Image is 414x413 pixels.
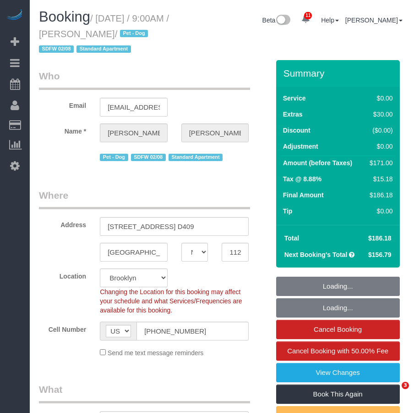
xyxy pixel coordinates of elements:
[181,123,249,142] input: Last Name
[120,30,148,37] span: Pet - Dog
[169,154,223,161] span: Standard Apartment
[368,234,392,242] span: $186.18
[32,98,93,110] label: Email
[276,341,400,361] a: Cancel Booking with 50.00% Fee
[321,17,339,24] a: Help
[131,154,166,161] span: SDFW 02/08
[366,142,392,151] div: $0.00
[108,349,203,357] span: Send me text message reminders
[283,68,395,78] h3: Summary
[32,322,93,334] label: Cell Number
[283,126,310,135] label: Discount
[368,251,392,258] span: $156.79
[32,268,93,281] label: Location
[276,363,400,382] a: View Changes
[32,217,93,229] label: Address
[283,94,306,103] label: Service
[283,206,293,216] label: Tip
[366,174,392,184] div: $15.18
[39,69,250,90] legend: Who
[275,15,290,27] img: New interface
[345,17,403,24] a: [PERSON_NAME]
[283,142,318,151] label: Adjustment
[366,206,392,216] div: $0.00
[100,154,128,161] span: Pet - Dog
[100,243,168,262] input: City
[262,17,291,24] a: Beta
[366,158,392,167] div: $171.00
[100,123,168,142] input: First Name
[283,190,324,200] label: Final Amount
[39,189,250,209] legend: Where
[366,126,392,135] div: ($0.00)
[287,347,388,355] span: Cancel Booking with 50.00% Fee
[366,94,392,103] div: $0.00
[32,123,93,136] label: Name *
[402,382,409,389] span: 3
[284,251,348,258] strong: Next Booking's Total
[5,9,24,22] img: Automaid Logo
[136,322,249,340] input: Cell Number
[366,190,392,200] div: $186.18
[100,288,242,314] span: Changing the Location for this booking may affect your schedule and what Services/Frequencies are...
[284,234,299,242] strong: Total
[283,110,303,119] label: Extras
[39,383,250,403] legend: What
[366,110,392,119] div: $30.00
[39,45,74,53] span: SDFW 02/08
[297,9,315,29] a: 11
[39,9,90,25] span: Booking
[39,13,169,55] small: / [DATE] / 9:00AM / [PERSON_NAME]
[76,45,131,53] span: Standard Apartment
[283,158,352,167] label: Amount (before Taxes)
[283,174,321,184] label: Tax @ 8.88%
[100,98,168,117] input: Email
[304,12,312,19] span: 11
[276,385,400,404] a: Book This Again
[383,382,405,404] iframe: Intercom live chat
[276,320,400,339] a: Cancel Booking
[222,243,249,262] input: Zip Code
